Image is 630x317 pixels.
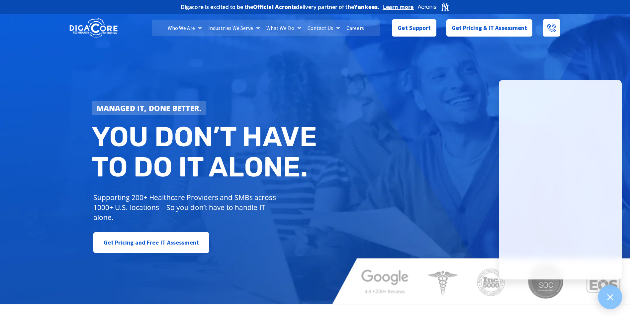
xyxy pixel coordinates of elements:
[452,21,527,35] span: Get Pricing & IT Assessment
[69,18,118,39] img: DigaCore Technology Consulting
[152,20,380,36] nav: Menu
[499,80,622,279] iframe: Chatgenie Messenger
[164,20,205,36] a: Who We Are
[354,3,380,11] b: Yankees.
[93,232,209,253] a: Get Pricing and Free IT Assessment
[446,19,533,37] a: Get Pricing & IT Assessment
[92,101,207,115] a: Managed IT, done better.
[263,20,304,36] a: What We Do
[92,122,320,182] h2: You don’t have to do IT alone.
[398,21,431,35] span: Get Support
[104,236,199,249] span: Get Pricing and Free IT Assessment
[392,19,436,37] a: Get Support
[181,4,380,10] h2: Digacore is excited to be the delivery partner of the
[97,103,202,113] strong: Managed IT, done better.
[383,4,414,10] a: Learn more
[343,20,367,36] a: Careers
[253,3,296,11] b: Official Acronis
[304,20,343,36] a: Contact Us
[205,20,263,36] a: Industries We Serve
[417,2,450,12] img: Acronis
[93,192,279,222] p: Supporting 200+ Healthcare Providers and SMBs across 1000+ U.S. locations – So you don’t have to ...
